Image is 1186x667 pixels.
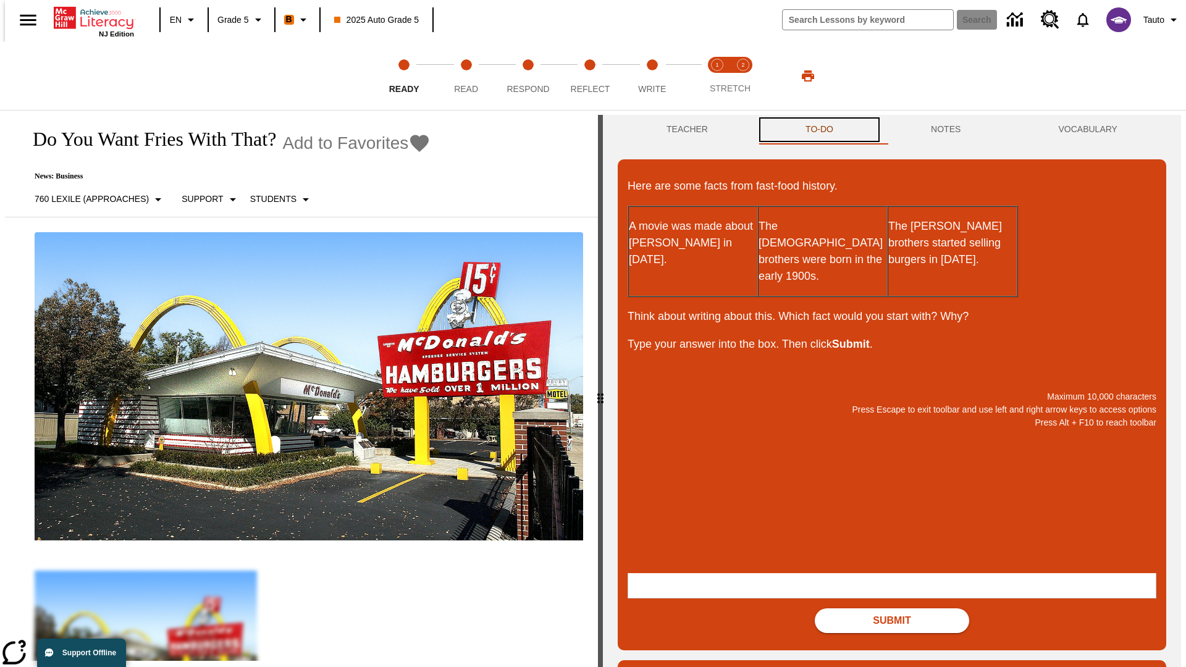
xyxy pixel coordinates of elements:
[212,9,271,31] button: Grade: Grade 5, Select a grade
[20,172,431,181] p: News: Business
[715,62,718,68] text: 1
[757,115,882,145] button: TO-DO
[628,403,1156,416] p: Press Escape to exit toolbar and use left and right arrow keys to access options
[250,193,296,206] p: Students
[37,639,126,667] button: Support Offline
[368,42,440,110] button: Ready step 1 of 5
[554,42,626,110] button: Reflect step 4 of 5
[628,416,1156,429] p: Press Alt + F10 to reach toolbar
[282,132,431,154] button: Add to Favorites - Do You Want Fries With That?
[710,83,751,93] span: STRETCH
[815,608,969,633] button: Submit
[1099,4,1138,36] button: Select a new avatar
[1009,115,1166,145] button: VOCABULARY
[5,115,598,661] div: reading
[389,84,419,94] span: Ready
[35,232,583,541] img: One of the first McDonald's stores, with the iconic red sign and golden arches.
[628,178,1156,195] p: Here are some facts from fast-food history.
[725,42,761,110] button: Stretch Respond step 2 of 2
[164,9,204,31] button: Language: EN, Select a language
[571,84,610,94] span: Reflect
[699,42,735,110] button: Stretch Read step 1 of 2
[598,115,603,667] div: Press Enter or Spacebar and then press right and left arrow keys to move the slider
[759,218,887,285] p: The [DEMOGRAPHIC_DATA] brothers were born in the early 1900s.
[62,648,116,657] span: Support Offline
[54,4,134,38] div: Home
[245,188,318,211] button: Select Student
[999,3,1033,37] a: Data Center
[1106,7,1131,32] img: avatar image
[788,65,828,87] button: Print
[182,193,223,206] p: Support
[334,14,419,27] span: 2025 Auto Grade 5
[882,115,1009,145] button: NOTES
[99,30,134,38] span: NJ Edition
[10,2,46,38] button: Open side menu
[492,42,564,110] button: Respond step 3 of 5
[783,10,953,30] input: search field
[430,42,502,110] button: Read step 2 of 5
[741,62,744,68] text: 2
[832,338,870,350] strong: Submit
[286,12,292,27] span: B
[217,14,249,27] span: Grade 5
[1138,9,1186,31] button: Profile/Settings
[1143,14,1164,27] span: Tauto
[638,84,666,94] span: Write
[30,188,170,211] button: Select Lexile, 760 Lexile (Approaches)
[888,218,1017,268] p: The [PERSON_NAME] brothers started selling burgers in [DATE].
[628,390,1156,403] p: Maximum 10,000 characters
[618,115,1166,145] div: Instructional Panel Tabs
[1033,3,1067,36] a: Resource Center, Will open in new tab
[618,115,757,145] button: Teacher
[1067,4,1099,36] a: Notifications
[629,218,757,268] p: A movie was made about [PERSON_NAME] in [DATE].
[628,336,1156,353] p: Type your answer into the box. Then click .
[20,128,276,151] h1: Do You Want Fries With That?
[282,133,408,153] span: Add to Favorites
[5,10,180,21] body: Maximum 10,000 characters Press Escape to exit toolbar and use left and right arrow keys to acces...
[35,193,149,206] p: 760 Lexile (Approaches)
[177,188,245,211] button: Scaffolds, Support
[454,84,478,94] span: Read
[279,9,316,31] button: Boost Class color is orange. Change class color
[603,115,1181,667] div: activity
[628,308,1156,325] p: Think about writing about this. Which fact would you start with? Why?
[170,14,182,27] span: EN
[616,42,688,110] button: Write step 5 of 5
[507,84,549,94] span: Respond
